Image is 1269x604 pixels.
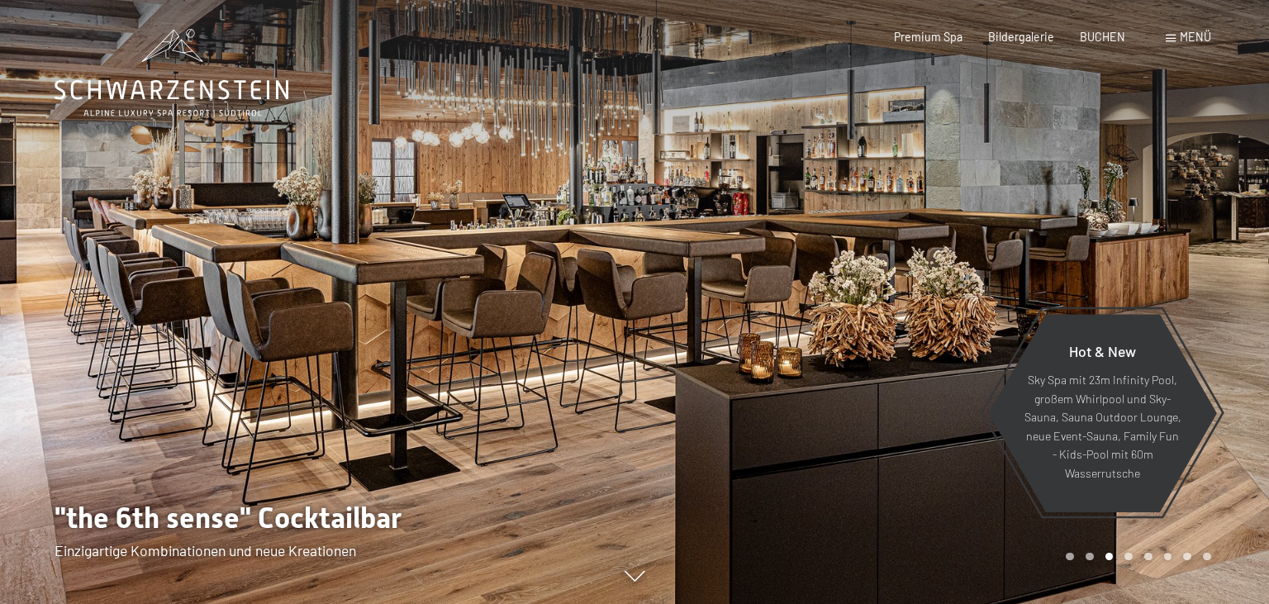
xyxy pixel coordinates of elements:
[894,30,962,44] a: Premium Spa
[1180,30,1211,44] span: Menü
[1060,553,1210,561] div: Carousel Pagination
[1086,553,1094,561] div: Carousel Page 2
[1066,553,1074,561] div: Carousel Page 1
[1164,553,1172,561] div: Carousel Page 6
[1024,372,1181,483] p: Sky Spa mit 23m Infinity Pool, großem Whirlpool und Sky-Sauna, Sauna Outdoor Lounge, neue Event-S...
[1105,553,1114,561] div: Carousel Page 3 (Current Slide)
[1183,553,1191,561] div: Carousel Page 7
[1124,553,1133,561] div: Carousel Page 4
[987,313,1218,513] a: Hot & New Sky Spa mit 23m Infinity Pool, großem Whirlpool und Sky-Sauna, Sauna Outdoor Lounge, ne...
[1069,342,1136,360] span: Hot & New
[1144,553,1153,561] div: Carousel Page 5
[1080,30,1125,44] a: BUCHEN
[1203,553,1211,561] div: Carousel Page 8
[988,30,1054,44] a: Bildergalerie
